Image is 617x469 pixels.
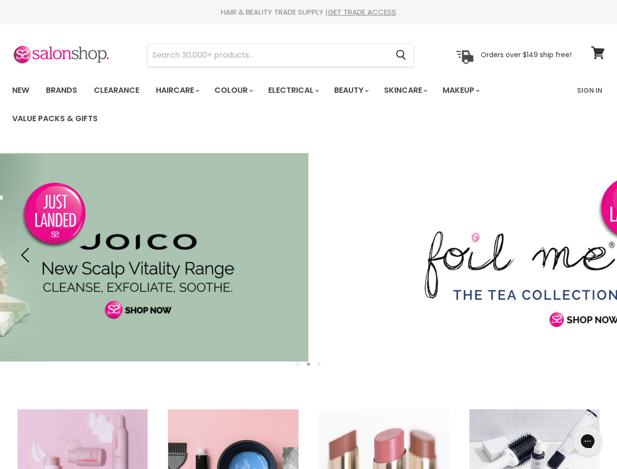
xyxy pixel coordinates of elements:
[39,80,85,101] a: Brands
[5,80,37,101] a: New
[5,76,571,133] ul: Main menu
[149,80,205,101] a: Haircare
[86,80,147,101] a: Clearance
[207,80,259,101] a: Colour
[435,80,486,101] a: Makeup
[568,423,607,459] iframe: Gorgias live chat messenger
[327,80,375,101] a: Beauty
[388,44,414,66] button: Search
[307,362,310,366] li: Page dot 2
[17,245,37,265] button: Previous
[148,44,388,66] input: Search
[328,7,396,17] a: GET TRADE ACCESS
[5,108,105,129] a: Value Packs & Gifts
[261,80,325,101] a: Electrical
[318,362,321,366] li: Page dot 3
[571,80,608,101] a: Sign In
[481,50,572,59] p: Orders over $149 ship free!
[377,80,433,101] a: Skincare
[296,362,299,366] li: Page dot 1
[147,43,414,67] form: Product
[580,245,600,265] button: Next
